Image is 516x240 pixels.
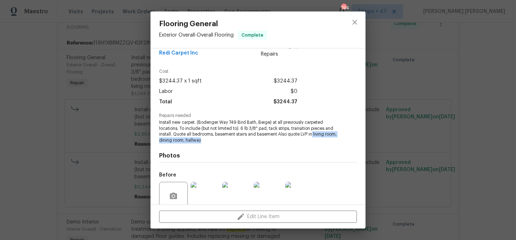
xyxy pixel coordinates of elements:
span: Cost [159,69,297,74]
span: Redi Carpet Inc [159,51,198,56]
span: Repairs [261,51,297,58]
span: $3244.37 [274,76,297,86]
span: $0 [291,86,297,97]
span: Install new carpet. (Bodenger Way 749 Bird Bath, Beige) at all previously carpeted locations. To ... [159,119,337,143]
span: $3244.37 [273,97,297,107]
span: Repairs needed [159,113,357,118]
span: Total [159,97,172,107]
span: Exterior Overall - Overall Flooring [159,33,234,38]
span: Complete [239,32,266,39]
span: $3244.37 x 1 sqft [159,76,202,86]
button: close [346,14,363,31]
span: Labor [159,86,173,97]
h4: Photos [159,152,357,159]
span: Flooring General [159,20,267,28]
div: 794 [341,4,346,11]
h5: Before [159,173,176,178]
